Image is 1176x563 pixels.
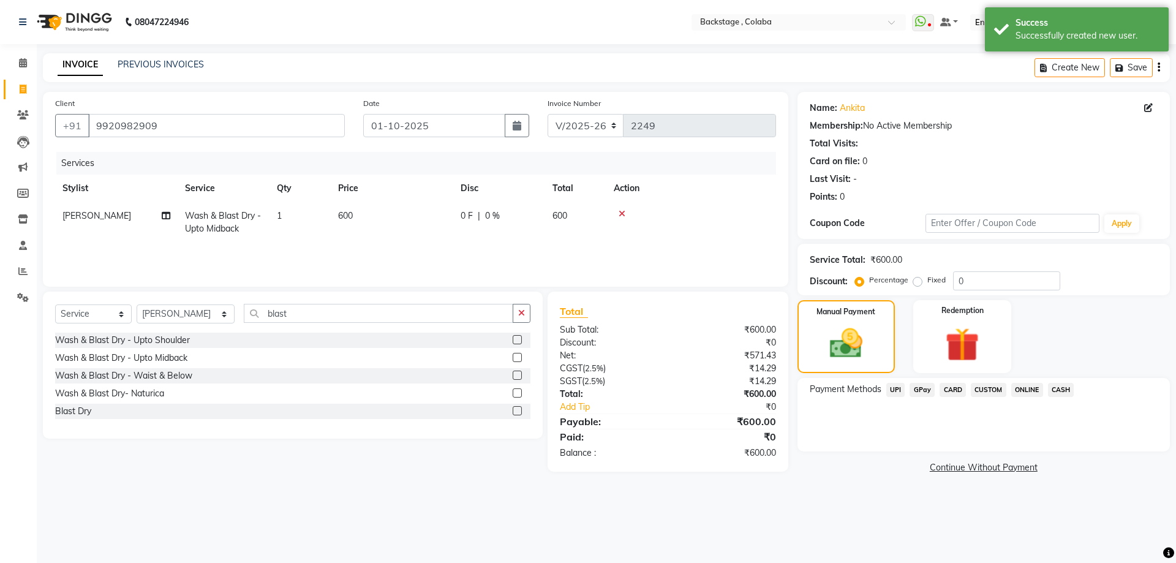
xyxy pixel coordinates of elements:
[870,254,902,266] div: ₹600.00
[853,173,857,186] div: -
[338,210,353,221] span: 600
[62,210,131,221] span: [PERSON_NAME]
[135,5,189,39] b: 08047224946
[668,362,785,375] div: ₹14.29
[810,383,881,396] span: Payment Methods
[810,254,865,266] div: Service Total:
[862,155,867,168] div: 0
[886,383,905,397] span: UPI
[668,375,785,388] div: ₹14.29
[56,152,785,175] div: Services
[810,275,848,288] div: Discount:
[55,114,89,137] button: +91
[55,352,187,365] div: Wash & Blast Dry - Upto Midback
[178,175,269,202] th: Service
[55,369,192,382] div: Wash & Blast Dry - Waist & Below
[55,334,190,347] div: Wash & Blast Dry - Upto Shoulder
[869,274,908,285] label: Percentage
[1035,58,1105,77] button: Create New
[277,210,282,221] span: 1
[1011,383,1043,397] span: ONLINE
[606,175,776,202] th: Action
[55,175,178,202] th: Stylist
[269,175,331,202] th: Qty
[1110,58,1153,77] button: Save
[816,306,875,317] label: Manual Payment
[551,388,668,401] div: Total:
[551,429,668,444] div: Paid:
[668,414,785,429] div: ₹600.00
[1048,383,1074,397] span: CASH
[552,210,567,221] span: 600
[244,304,513,323] input: Search or Scan
[1104,214,1139,233] button: Apply
[820,325,873,362] img: _cash.svg
[925,214,1099,233] input: Enter Offer / Coupon Code
[940,383,966,397] span: CARD
[461,210,473,222] span: 0 F
[551,323,668,336] div: Sub Total:
[941,305,984,316] label: Redemption
[971,383,1006,397] span: CUSTOM
[363,98,380,109] label: Date
[810,119,863,132] div: Membership:
[185,210,261,234] span: Wash & Blast Dry - Upto Midback
[551,336,668,349] div: Discount:
[668,388,785,401] div: ₹600.00
[668,323,785,336] div: ₹600.00
[551,414,668,429] div: Payable:
[58,54,103,76] a: INVOICE
[810,102,837,115] div: Name:
[31,5,115,39] img: logo
[551,401,687,414] a: Add Tip
[840,102,865,115] a: Ankita
[1016,29,1159,42] div: Successfully created new user.
[584,376,603,386] span: 2.5%
[551,362,668,375] div: ( )
[910,383,935,397] span: GPay
[1016,17,1159,29] div: Success
[810,217,925,230] div: Coupon Code
[551,447,668,459] div: Balance :
[687,401,785,414] div: ₹0
[478,210,480,222] span: |
[560,305,588,318] span: Total
[560,363,582,374] span: CGST
[551,349,668,362] div: Net:
[840,191,845,203] div: 0
[668,429,785,444] div: ₹0
[810,119,1158,132] div: No Active Membership
[548,98,601,109] label: Invoice Number
[118,59,204,70] a: PREVIOUS INVOICES
[800,461,1167,474] a: Continue Without Payment
[331,175,453,202] th: Price
[810,191,837,203] div: Points:
[668,447,785,459] div: ₹600.00
[560,376,582,387] span: SGST
[668,336,785,349] div: ₹0
[935,323,990,366] img: _gift.svg
[668,349,785,362] div: ₹571.43
[927,274,946,285] label: Fixed
[55,405,91,418] div: Blast Dry
[88,114,345,137] input: Search by Name/Mobile/Email/Code
[551,375,668,388] div: ( )
[585,363,603,373] span: 2.5%
[55,98,75,109] label: Client
[453,175,545,202] th: Disc
[810,137,858,150] div: Total Visits:
[810,173,851,186] div: Last Visit:
[810,155,860,168] div: Card on file:
[485,210,500,222] span: 0 %
[55,387,164,400] div: Wash & Blast Dry- Naturica
[545,175,606,202] th: Total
